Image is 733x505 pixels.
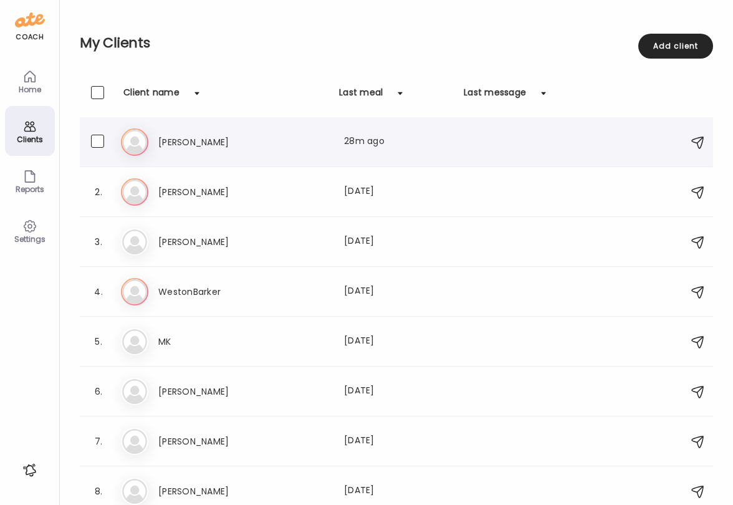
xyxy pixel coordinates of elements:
[158,135,268,150] h3: [PERSON_NAME]
[344,334,454,349] div: [DATE]
[16,32,44,42] div: coach
[344,484,454,499] div: [DATE]
[344,284,454,299] div: [DATE]
[15,10,45,30] img: ate
[91,434,106,449] div: 7.
[344,434,454,449] div: [DATE]
[344,234,454,249] div: [DATE]
[91,484,106,499] div: 8.
[7,85,52,94] div: Home
[344,185,454,200] div: [DATE]
[158,284,268,299] h3: WestonBarker
[344,384,454,399] div: [DATE]
[158,234,268,249] h3: [PERSON_NAME]
[7,185,52,193] div: Reports
[158,185,268,200] h3: [PERSON_NAME]
[339,86,383,106] div: Last meal
[7,135,52,143] div: Clients
[638,34,713,59] div: Add client
[344,135,454,150] div: 28m ago
[158,434,268,449] h3: [PERSON_NAME]
[158,334,268,349] h3: MK
[464,86,526,106] div: Last message
[91,284,106,299] div: 4.
[158,384,268,399] h3: [PERSON_NAME]
[123,86,180,106] div: Client name
[91,384,106,399] div: 6.
[80,34,713,52] h2: My Clients
[158,484,268,499] h3: [PERSON_NAME]
[7,235,52,243] div: Settings
[91,334,106,349] div: 5.
[91,234,106,249] div: 3.
[91,185,106,200] div: 2.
